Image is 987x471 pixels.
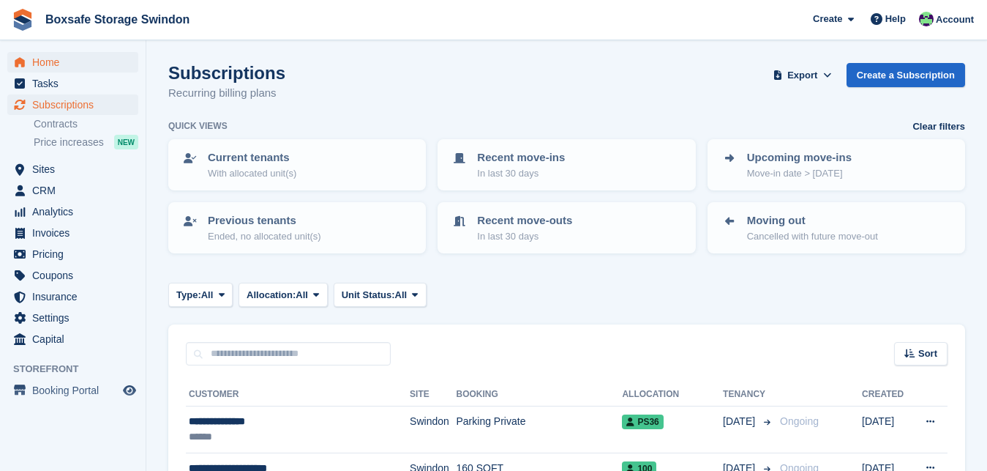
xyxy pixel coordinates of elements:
[7,73,138,94] a: menu
[32,380,120,401] span: Booking Portal
[477,229,572,244] p: In last 30 days
[168,63,285,83] h1: Subscriptions
[34,136,104,149] span: Price increases
[7,159,138,179] a: menu
[457,383,623,407] th: Booking
[12,9,34,31] img: stora-icon-8386f47178a22dfd0bd8f6a31ec36ba5ce8667c1dd55bd0f319d3a0aa187defe.svg
[186,383,410,407] th: Customer
[410,407,456,453] td: Swindon
[7,223,138,243] a: menu
[7,286,138,307] a: menu
[121,382,138,399] a: Preview store
[7,308,138,328] a: menu
[709,204,964,252] a: Moving out Cancelled with future move-out
[918,346,937,361] span: Sort
[7,180,138,201] a: menu
[862,407,911,453] td: [DATE]
[239,283,328,307] button: Allocation: All
[32,286,120,307] span: Insurance
[7,329,138,349] a: menu
[7,380,138,401] a: menu
[32,244,120,264] span: Pricing
[912,119,965,134] a: Clear filters
[919,12,934,26] img: Kim Virabi
[439,141,694,189] a: Recent move-ins In last 30 days
[32,73,120,94] span: Tasks
[34,117,138,131] a: Contracts
[342,288,395,303] span: Unit Status:
[410,383,456,407] th: Site
[7,265,138,286] a: menu
[334,283,427,307] button: Unit Status: All
[168,85,285,102] p: Recurring billing plans
[395,288,408,303] span: All
[208,212,321,229] p: Previous tenants
[208,149,296,166] p: Current tenants
[770,63,835,87] button: Export
[247,288,296,303] span: Allocation:
[201,288,214,303] span: All
[885,12,906,26] span: Help
[7,244,138,264] a: menu
[32,180,120,201] span: CRM
[208,166,296,181] p: With allocated unit(s)
[457,407,623,453] td: Parking Private
[176,288,201,303] span: Type:
[709,141,964,189] a: Upcoming move-ins Move-in date > [DATE]
[32,223,120,243] span: Invoices
[32,52,120,73] span: Home
[208,229,321,244] p: Ended, no allocated unit(s)
[747,166,852,181] p: Move-in date > [DATE]
[170,204,424,252] a: Previous tenants Ended, no allocated unit(s)
[747,149,852,166] p: Upcoming move-ins
[32,265,120,286] span: Coupons
[622,383,723,407] th: Allocation
[847,63,965,87] a: Create a Subscription
[168,283,233,307] button: Type: All
[936,12,974,27] span: Account
[813,12,842,26] span: Create
[40,7,195,31] a: Boxsafe Storage Swindon
[622,415,663,429] span: PS36
[7,201,138,222] a: menu
[787,68,817,83] span: Export
[747,212,878,229] p: Moving out
[747,229,878,244] p: Cancelled with future move-out
[477,166,565,181] p: In last 30 days
[32,94,120,115] span: Subscriptions
[780,415,819,427] span: Ongoing
[477,149,565,166] p: Recent move-ins
[477,212,572,229] p: Recent move-outs
[168,119,228,133] h6: Quick views
[32,329,120,349] span: Capital
[439,204,694,252] a: Recent move-outs In last 30 days
[32,201,120,222] span: Analytics
[296,288,308,303] span: All
[7,52,138,73] a: menu
[7,94,138,115] a: menu
[32,159,120,179] span: Sites
[170,141,424,189] a: Current tenants With allocated unit(s)
[723,383,774,407] th: Tenancy
[32,308,120,328] span: Settings
[13,362,146,377] span: Storefront
[723,414,758,429] span: [DATE]
[34,134,138,150] a: Price increases NEW
[114,135,138,149] div: NEW
[862,383,911,407] th: Created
